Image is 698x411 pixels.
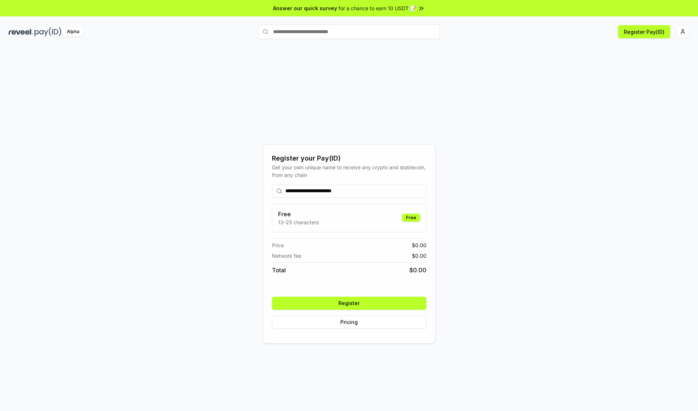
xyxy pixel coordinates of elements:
[412,241,426,249] span: $ 0.00
[618,25,670,38] button: Register Pay(ID)
[409,266,426,274] span: $ 0.00
[273,4,337,12] span: Answer our quick survey
[35,27,61,36] img: pay_id
[272,266,286,274] span: Total
[338,4,416,12] span: for a chance to earn 10 USDT 📝
[272,153,426,163] div: Register your Pay(ID)
[272,241,284,249] span: Price
[63,27,83,36] div: Alpha
[272,163,426,179] div: Get your own unique name to receive any crypto and stablecoin, from any chain
[272,252,301,260] span: Network fee
[272,297,426,310] button: Register
[272,316,426,329] button: Pricing
[278,218,319,226] p: 13-25 characters
[278,210,319,218] h3: Free
[9,27,33,36] img: reveel_dark
[402,214,420,222] div: Free
[412,252,426,260] span: $ 0.00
